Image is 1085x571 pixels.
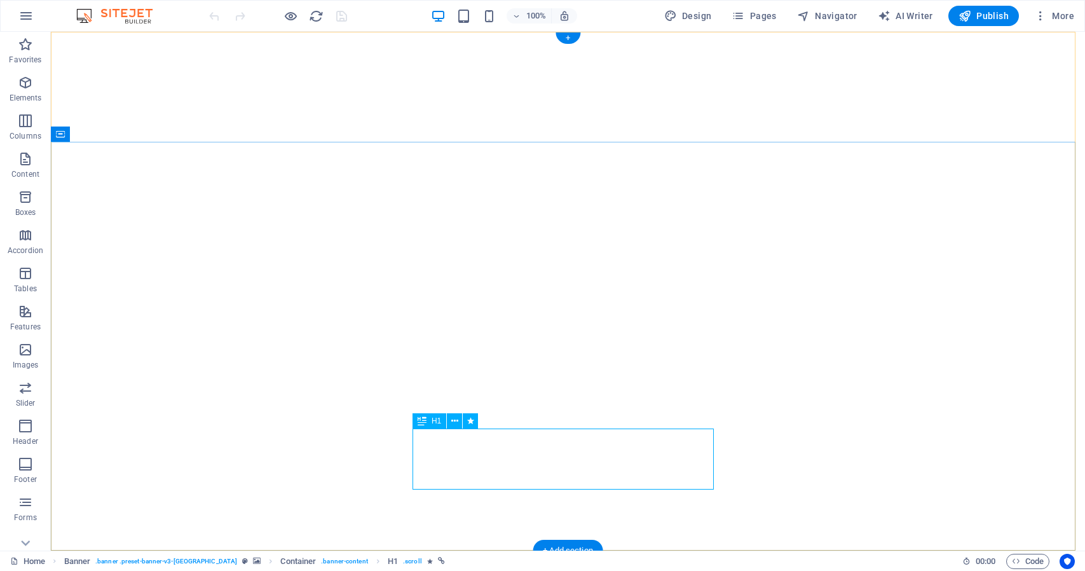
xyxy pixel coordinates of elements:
[976,554,995,569] span: 00 00
[10,93,42,103] p: Elements
[533,540,603,561] div: + Add section
[253,558,261,565] i: This element contains a background
[280,554,316,569] span: Click to select. Double-click to edit
[14,513,37,523] p: Forms
[962,554,996,569] h6: Session time
[1034,10,1074,22] span: More
[659,6,717,26] div: Design (Ctrl+Alt+Y)
[556,32,580,44] div: +
[15,207,36,217] p: Boxes
[73,8,168,24] img: Editor Logo
[95,554,237,569] span: . banner .preset-banner-v3-[GEOGRAPHIC_DATA]
[1029,6,1079,26] button: More
[438,558,445,565] i: This element is linked
[403,554,422,569] span: . scroll
[308,8,324,24] button: reload
[13,436,38,446] p: Header
[985,556,986,566] span: :
[242,558,248,565] i: This element is a customizable preset
[388,554,398,569] span: Click to select. Double-click to edit
[8,245,43,256] p: Accordion
[526,8,546,24] h6: 100%
[16,398,36,408] p: Slider
[309,9,324,24] i: Reload page
[959,10,1009,22] span: Publish
[427,558,433,565] i: Element contains an animation
[321,554,367,569] span: . banner-content
[13,360,39,370] p: Images
[10,131,41,141] p: Columns
[14,474,37,485] p: Footer
[11,169,39,179] p: Content
[948,6,1019,26] button: Publish
[664,10,712,22] span: Design
[1060,554,1075,569] button: Usercentrics
[14,284,37,294] p: Tables
[283,8,298,24] button: Click here to leave preview mode and continue editing
[873,6,938,26] button: AI Writer
[878,10,933,22] span: AI Writer
[64,554,445,569] nav: breadcrumb
[1006,554,1049,569] button: Code
[432,417,441,425] span: H1
[792,6,863,26] button: Navigator
[10,322,41,332] p: Features
[1012,554,1044,569] span: Code
[659,6,717,26] button: Design
[559,10,570,22] i: On resize automatically adjust zoom level to fit chosen device.
[507,8,552,24] button: 100%
[732,10,776,22] span: Pages
[727,6,781,26] button: Pages
[797,10,857,22] span: Navigator
[64,554,91,569] span: Click to select. Double-click to edit
[10,554,45,569] a: Click to cancel selection. Double-click to open Pages
[9,55,41,65] p: Favorites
